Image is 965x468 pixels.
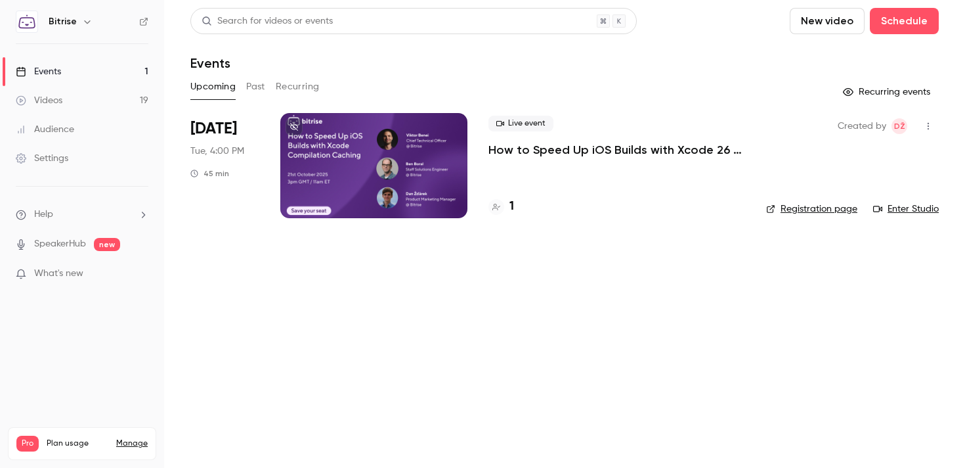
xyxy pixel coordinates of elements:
[190,145,244,158] span: Tue, 4:00 PM
[190,118,237,139] span: [DATE]
[16,11,37,32] img: Bitrise
[873,202,939,216] a: Enter Studio
[34,208,53,222] span: Help
[116,438,148,449] a: Manage
[891,118,907,134] span: Dan Žďárek
[49,15,77,28] h6: Bitrise
[488,142,745,158] a: How to Speed Up iOS Builds with Xcode 26 Compilation Caching
[766,202,857,216] a: Registration page
[133,268,148,280] iframe: Noticeable Trigger
[16,436,39,452] span: Pro
[16,208,148,222] li: help-dropdown-opener
[190,113,259,218] div: Oct 21 Tue, 3:00 PM (Europe/London)
[16,65,61,78] div: Events
[34,267,83,281] span: What's new
[276,76,320,97] button: Recurring
[94,238,120,251] span: new
[246,76,265,97] button: Past
[838,118,886,134] span: Created by
[488,116,553,131] span: Live event
[190,76,236,97] button: Upcoming
[34,237,86,251] a: SpeakerHub
[790,8,865,34] button: New video
[16,152,68,165] div: Settings
[16,94,62,107] div: Videos
[488,198,514,216] a: 1
[16,123,74,136] div: Audience
[870,8,939,34] button: Schedule
[202,14,333,28] div: Search for videos or events
[837,82,939,103] button: Recurring events
[509,198,514,216] h4: 1
[190,168,229,179] div: 45 min
[190,55,230,71] h1: Events
[894,118,905,134] span: DŽ
[47,438,108,449] span: Plan usage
